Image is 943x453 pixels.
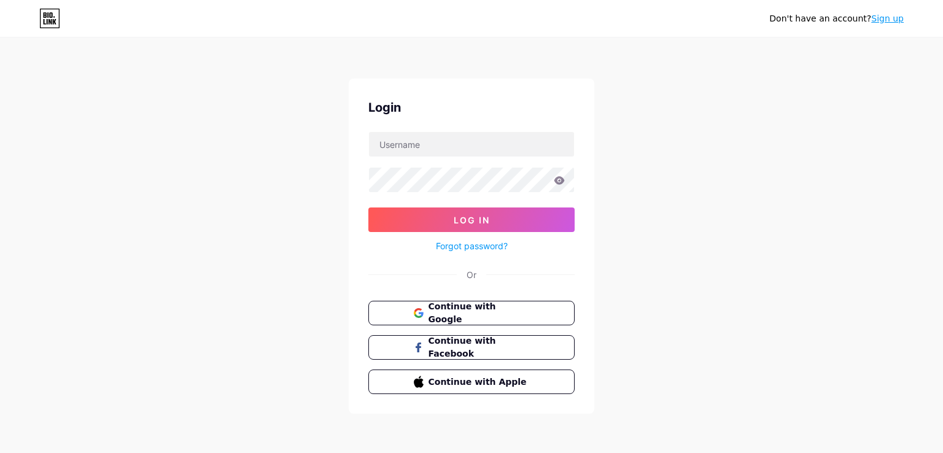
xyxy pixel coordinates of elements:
[368,207,575,232] button: Log In
[436,239,508,252] a: Forgot password?
[368,301,575,325] button: Continue with Google
[429,300,530,326] span: Continue with Google
[454,215,490,225] span: Log In
[368,98,575,117] div: Login
[368,370,575,394] button: Continue with Apple
[429,335,530,360] span: Continue with Facebook
[769,12,904,25] div: Don't have an account?
[871,14,904,23] a: Sign up
[369,132,574,157] input: Username
[467,268,476,281] div: Or
[429,376,530,389] span: Continue with Apple
[368,335,575,360] button: Continue with Facebook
